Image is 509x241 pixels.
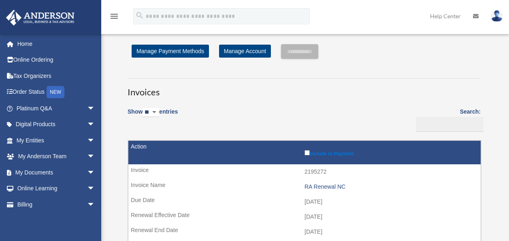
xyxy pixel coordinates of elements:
[6,52,107,68] a: Online Ordering
[128,78,481,99] h3: Invoices
[305,148,477,157] label: Include in Payment
[87,164,103,181] span: arrow_drop_down
[47,86,64,98] div: NEW
[128,224,481,240] td: [DATE]
[416,117,483,132] input: Search:
[143,108,159,117] select: Showentries
[413,107,481,132] label: Search:
[305,150,310,155] input: Include in Payment
[87,132,103,149] span: arrow_drop_down
[6,84,107,101] a: Order StatusNEW
[6,181,107,197] a: Online Learningarrow_drop_down
[6,116,107,133] a: Digital Productsarrow_drop_down
[87,116,103,133] span: arrow_drop_down
[219,45,271,58] a: Manage Account
[109,11,119,21] i: menu
[6,132,107,148] a: My Entitiesarrow_drop_down
[128,194,481,210] td: [DATE]
[128,164,481,180] td: 2195272
[135,11,144,20] i: search
[6,68,107,84] a: Tax Organizers
[6,148,107,165] a: My Anderson Teamarrow_drop_down
[6,100,107,116] a: Platinum Q&Aarrow_drop_down
[6,196,103,213] a: Billingarrow_drop_down
[87,181,103,197] span: arrow_drop_down
[87,100,103,117] span: arrow_drop_down
[128,209,481,225] td: [DATE]
[4,10,77,26] img: Anderson Advisors Platinum Portal
[6,164,107,181] a: My Documentsarrow_drop_down
[128,107,178,125] label: Show entries
[132,45,209,58] a: Manage Payment Methods
[491,10,503,22] img: User Pic
[87,148,103,165] span: arrow_drop_down
[11,213,99,229] a: Open Invoices
[305,183,477,190] div: RA Renewal NC
[87,196,103,213] span: arrow_drop_down
[6,36,107,52] a: Home
[109,14,119,21] a: menu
